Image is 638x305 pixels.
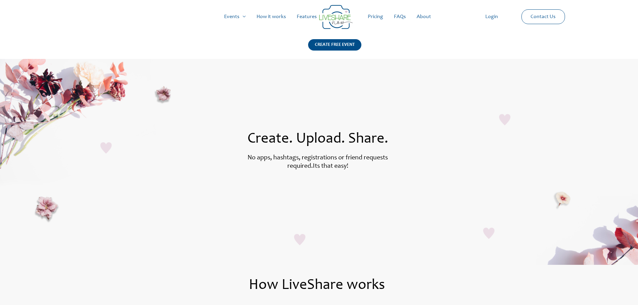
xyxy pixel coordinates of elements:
[251,6,291,27] a: How it works
[12,6,626,27] nav: Site Navigation
[308,39,361,59] a: CREATE FREE EVENT
[388,6,411,27] a: FAQs
[480,6,503,27] a: Login
[525,10,561,24] a: Contact Us
[319,5,353,29] img: Group 14 | Live Photo Slideshow for Events | Create Free Events Album for Any Occasion
[219,6,251,27] a: Events
[291,6,322,27] a: Features
[247,155,388,170] label: No apps, hashtags, registrations or friend requests required.
[313,163,348,170] label: Its that easy!
[362,6,388,27] a: Pricing
[247,132,388,147] span: Create. Upload. Share.
[67,278,567,293] h1: How LiveShare works
[411,6,436,27] a: About
[308,39,361,51] div: CREATE FREE EVENT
